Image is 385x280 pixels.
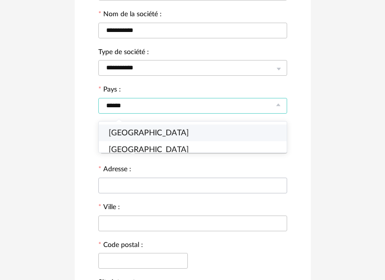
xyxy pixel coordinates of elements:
span: [GEOGRAPHIC_DATA] [109,129,189,137]
span: [GEOGRAPHIC_DATA] [109,146,189,154]
label: Adresse : [98,166,131,175]
label: Pays : [98,86,121,95]
label: Code postal : [98,242,143,250]
label: Nom de la société : [98,11,162,20]
label: Ville : [98,204,120,213]
label: Type de société : [98,49,149,58]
